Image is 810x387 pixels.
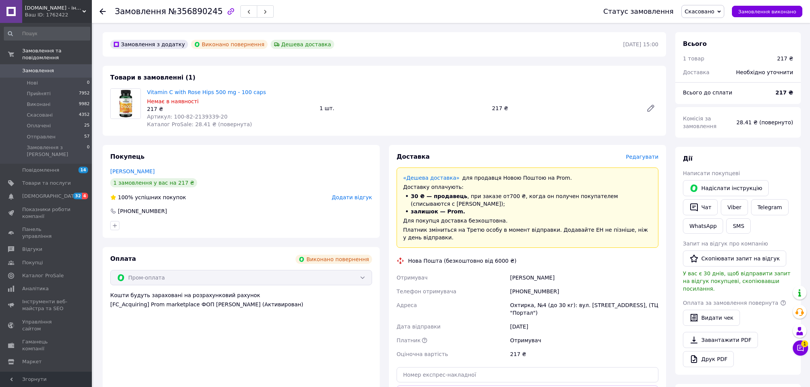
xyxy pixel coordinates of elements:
span: 0 [87,144,90,158]
button: Видати чек [683,310,740,326]
span: Панель управління [22,226,71,240]
span: Отримувач [397,275,428,281]
span: Телефон отримувача [397,288,456,294]
div: [FC_Acquiring] Prom marketplace ФОП [PERSON_NAME] (Активирован) [110,301,372,308]
div: [DATE] [509,320,660,333]
div: Платник зміниться на Третю особу в момент відправки. Додавайте ЕН не пізніше, ніж у день відправки. [403,226,652,241]
span: Прийняті [27,90,51,97]
div: [PERSON_NAME] [509,271,660,285]
div: Виконано повернення [191,40,268,49]
span: 25 [84,122,90,129]
span: [DEMOGRAPHIC_DATA] [22,193,79,200]
span: Запит на відгук про компанію [683,241,768,247]
div: Необхідно уточнити [732,64,798,81]
span: Редагувати [626,154,658,160]
span: 4 [82,193,88,199]
span: Гаманець компанії [22,338,71,352]
span: Оплата [110,255,136,262]
span: Оплата за замовлення повернута [683,300,778,306]
span: Аналітика [22,285,49,292]
span: Каталог ProSale: 28.41 ₴ (повернута) [147,121,252,127]
span: Замовлення [22,67,54,74]
div: 217 ₴ [509,347,660,361]
span: Всього до сплати [683,89,732,96]
button: Скопіювати запит на відгук [683,250,786,267]
span: 100% [118,194,133,200]
span: Всього [683,40,707,47]
span: Немає в наявності [147,98,199,104]
span: Покупці [22,259,43,266]
span: У вас є 30 днів, щоб відправити запит на відгук покупцеві, скопіювавши посилання. [683,270,790,292]
span: №356890245 [168,7,223,16]
time: [DATE] 15:00 [623,41,658,47]
span: 14 [78,167,88,173]
span: Нові [27,80,38,86]
div: успішних покупок [110,193,186,201]
button: SMS [726,218,751,234]
a: Viber [721,199,748,215]
span: Скасовані [27,112,53,119]
span: Замовлення та повідомлення [22,47,92,61]
span: Адреса [397,302,417,308]
span: Повідомлення [22,167,59,174]
div: Виконано повернення [296,255,372,264]
li: , при заказе от 700 ₴ , когда он получен покупателем (списываются с [PERSON_NAME]); [403,192,652,208]
span: Abc-vitamin.com - інтернет-магазин для здорового життя [25,5,82,11]
span: 32 [73,193,82,199]
span: Маркет [22,358,42,365]
span: Замовлення з [PERSON_NAME] [27,144,87,158]
div: [PHONE_NUMBER] [117,207,168,215]
button: Надіслати інструкцію [683,180,769,196]
span: Оплачені [27,122,51,129]
span: 4352 [79,112,90,119]
span: 0 [87,80,90,86]
span: Дії [683,155,692,162]
div: Статус замовлення [603,8,674,15]
button: Замовлення виконано [732,6,802,17]
div: Замовлення з додатку [110,40,188,49]
span: Доставка [397,153,430,160]
button: Чат з покупцем1 [793,340,808,356]
div: Для покупця доставка безкоштовна. [403,217,652,224]
div: 217 ₴ [147,105,314,113]
span: Комісія за замовлення [683,115,717,129]
span: Виконані [27,101,51,108]
span: Каталог ProSale [22,272,64,279]
span: Покупець [110,153,145,160]
button: Чат [683,199,718,215]
div: 1 шт. [317,103,489,114]
div: 1 замовлення у вас на 217 ₴ [110,178,197,187]
span: Дата відправки [397,324,441,330]
span: Замовлення виконано [738,9,796,15]
div: Ваш ID: 1762422 [25,11,92,18]
a: Завантажити PDF [683,332,758,348]
div: Дешева доставка [271,40,334,49]
span: Доставка [683,69,709,75]
span: 28.41 ₴ (повернуто) [737,119,793,125]
span: Інструменти веб-майстра та SEO [22,298,71,312]
span: Артикул: 100-82-2139339-20 [147,114,227,120]
span: Написати покупцеві [683,170,740,176]
span: Товари та послуги [22,180,71,187]
div: Повернутися назад [100,8,106,15]
span: Оціночна вартість [397,351,448,357]
div: Доставку оплачують: [403,183,652,191]
span: Додати відгук [332,194,372,200]
div: Охтирка, №4 (до 30 кг): вул. [STREET_ADDRESS], (ТЦ "Портал") [509,298,660,320]
div: Нова Пошта (безкоштовно від 6000 ₴) [406,257,518,265]
a: Друк PDF [683,351,734,367]
span: Показники роботи компанії [22,206,71,220]
a: WhatsApp [683,218,723,234]
span: Платник [397,337,421,343]
span: 1 товар [683,55,704,62]
span: Управління сайтом [22,319,71,332]
a: «Дешева доставка» [403,175,459,181]
span: залишок — Prom. [411,208,465,215]
span: 7952 [79,90,90,97]
span: 30 ₴ — продавець [411,193,467,199]
span: 1 [801,340,808,347]
span: Замовлення [115,7,166,16]
a: Редагувати [643,101,658,116]
span: 9982 [79,101,90,108]
b: 217 ₴ [776,89,793,96]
